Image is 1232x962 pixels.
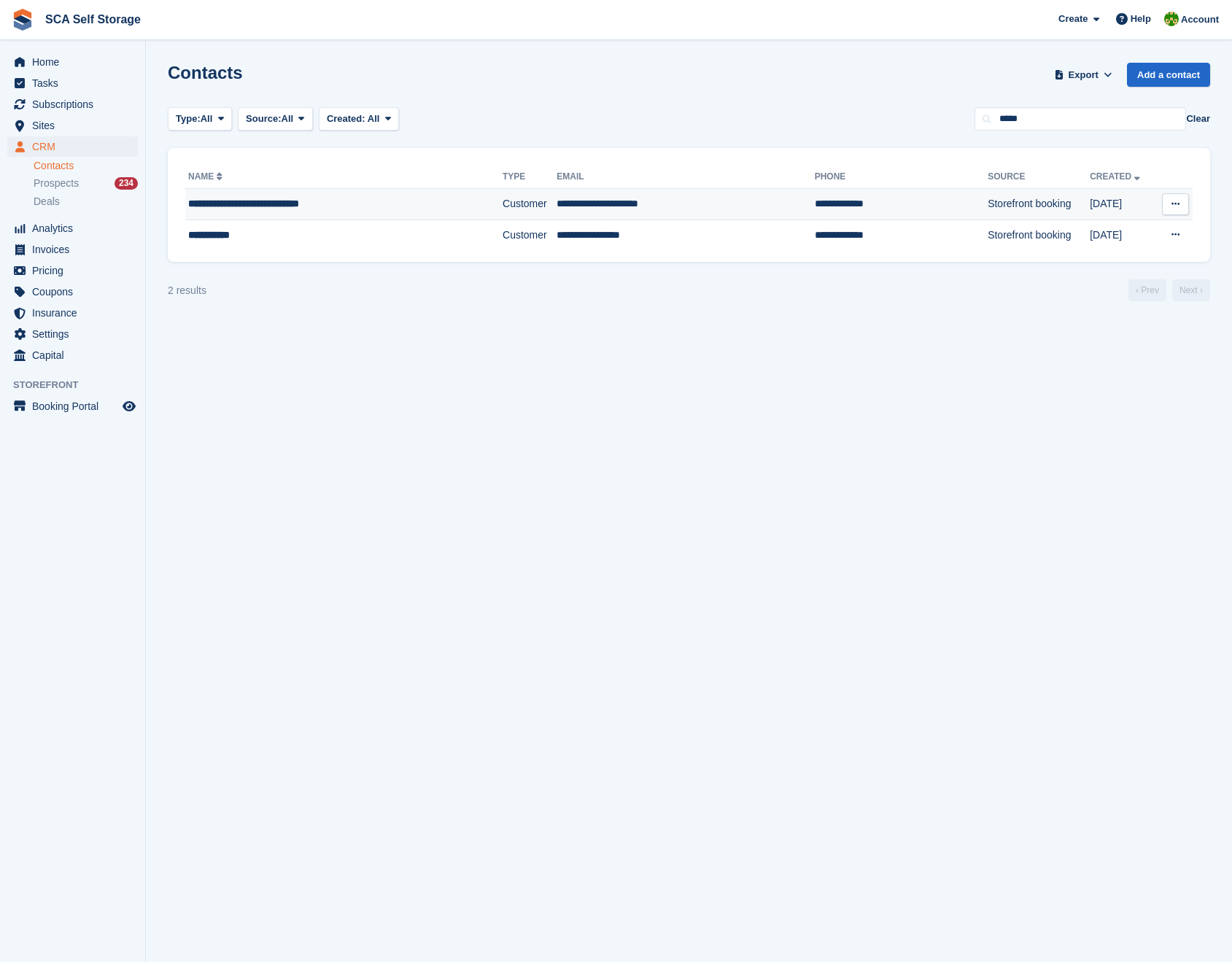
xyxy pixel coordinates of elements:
span: Deals [34,195,60,209]
span: Source: [246,112,281,126]
a: menu [7,282,138,302]
th: Source [988,166,1090,189]
a: menu [7,345,138,365]
span: Invoices [32,239,120,260]
a: menu [7,303,138,323]
a: menu [7,73,138,93]
th: Email [557,166,814,189]
button: Type: All [168,107,232,131]
a: Created [1090,171,1143,182]
td: Customer [503,220,557,250]
span: Prospects [34,177,79,190]
a: menu [7,52,138,72]
span: Export [1069,68,1099,82]
span: Booking Portal [32,396,120,416]
a: Previous [1128,279,1166,301]
a: Next [1172,279,1210,301]
h1: Contacts [168,63,243,82]
span: Coupons [32,282,120,302]
span: Settings [32,324,120,344]
button: Clear [1186,112,1210,126]
span: CRM [32,136,120,157]
td: Customer [503,189,557,220]
div: 2 results [168,283,206,298]
a: SCA Self Storage [39,7,147,31]
div: 234 [115,177,138,190]
span: Account [1181,12,1219,27]
span: Storefront [13,378,145,392]
a: menu [7,136,138,157]
span: Analytics [32,218,120,238]
img: stora-icon-8386f47178a22dfd0bd8f6a31ec36ba5ce8667c1dd55bd0f319d3a0aa187defe.svg [12,9,34,31]
span: Pricing [32,260,120,281]
a: Contacts [34,159,138,173]
a: menu [7,239,138,260]
a: Add a contact [1127,63,1210,87]
a: menu [7,115,138,136]
nav: Page [1126,279,1213,301]
a: Prospects 234 [34,176,138,191]
td: Storefront booking [988,220,1090,250]
td: [DATE] [1090,189,1155,220]
span: Insurance [32,303,120,323]
a: Deals [34,194,138,209]
span: Help [1131,12,1151,26]
span: All [201,112,213,126]
button: Source: All [238,107,313,131]
a: menu [7,218,138,238]
span: All [282,112,294,126]
a: menu [7,324,138,344]
span: Sites [32,115,120,136]
span: Home [32,52,120,72]
a: menu [7,260,138,281]
span: Create [1058,12,1088,26]
img: Sam Chapman [1164,12,1179,26]
a: menu [7,94,138,115]
button: Created: All [319,107,399,131]
button: Export [1051,63,1115,87]
span: Type: [176,112,201,126]
span: Tasks [32,73,120,93]
a: menu [7,396,138,416]
a: Name [188,171,225,182]
td: Storefront booking [988,189,1090,220]
a: Preview store [120,397,138,415]
span: Capital [32,345,120,365]
span: All [368,113,380,124]
th: Phone [815,166,988,189]
th: Type [503,166,557,189]
td: [DATE] [1090,220,1155,250]
span: Created: [327,113,365,124]
span: Subscriptions [32,94,120,115]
